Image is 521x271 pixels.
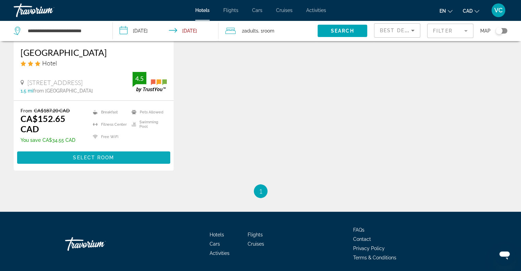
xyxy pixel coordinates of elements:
[306,8,326,13] a: Activities
[65,234,134,254] a: Travorium
[242,26,258,36] span: 2
[489,3,507,17] button: User Menu
[244,28,258,34] span: Adults
[21,108,32,113] span: From
[494,7,503,14] span: VC
[380,26,414,35] mat-select: Sort by
[353,255,396,260] a: Terms & Conditions
[33,88,93,94] span: from [GEOGRAPHIC_DATA]
[276,8,293,13] a: Cruises
[263,28,274,34] span: Room
[380,28,415,33] span: Best Deals
[21,137,41,143] span: You save
[89,120,128,129] li: Fitness Center
[27,79,83,86] span: [STREET_ADDRESS]
[210,250,230,256] a: Activities
[133,74,146,83] div: 4.5
[21,88,33,94] span: 1.5 mi
[219,21,318,41] button: Travelers: 2 adults, 0 children
[439,6,452,16] button: Change language
[252,8,262,13] a: Cars
[223,8,238,13] a: Flights
[491,28,507,34] button: Toggle map
[128,120,167,129] li: Swimming Pool
[427,23,473,38] button: Filter
[128,108,167,116] li: Pets Allowed
[494,244,516,266] iframe: Button to launch messaging window
[14,1,82,19] a: Travorium
[248,232,263,237] a: Flights
[480,26,491,36] span: Map
[34,108,70,113] del: CA$187.20 CAD
[439,8,446,14] span: en
[21,137,84,143] p: CA$34.55 CAD
[258,26,274,36] span: , 1
[248,241,264,247] a: Cruises
[463,6,479,16] button: Change currency
[133,72,167,92] img: trustyou-badge.svg
[195,8,210,13] a: Hotels
[89,132,128,141] li: Free WiFi
[17,153,170,161] a: Select Room
[21,113,65,134] ins: CA$152.65 CAD
[89,108,128,116] li: Breakfast
[331,28,354,34] span: Search
[21,47,167,58] a: [GEOGRAPHIC_DATA]
[113,21,219,41] button: Check-in date: Sep 7, 2025 Check-out date: Sep 8, 2025
[42,59,57,67] span: Hotel
[210,232,224,237] a: Hotels
[73,155,114,160] span: Select Room
[353,246,385,251] a: Privacy Policy
[259,187,262,195] span: 1
[353,227,364,233] a: FAQs
[21,59,167,67] div: 3 star Hotel
[353,236,371,242] a: Contact
[17,151,170,164] button: Select Room
[318,25,367,37] button: Search
[210,241,220,247] a: Cars
[463,8,473,14] span: CAD
[14,184,507,198] nav: Pagination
